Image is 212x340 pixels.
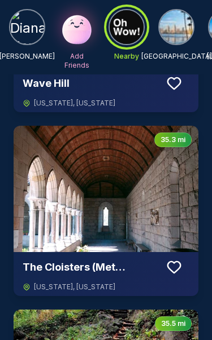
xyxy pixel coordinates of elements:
p: Add Friends [59,52,95,70]
p: Nearby [114,52,139,61]
span: 35.3 mi [161,135,185,144]
span: 35.5 mi [161,319,185,328]
img: San Diego [159,10,193,44]
span: [US_STATE] , [US_STATE] [34,282,115,292]
img: Diana Harris [10,10,44,44]
h3: The Cloisters (Met Cloisters) [23,259,159,275]
h3: Wave Hill [23,76,159,91]
img: The Cloisters (Met Cloisters) [14,126,198,252]
p: [GEOGRAPHIC_DATA] [141,52,212,61]
span: [US_STATE] , [US_STATE] [34,99,115,108]
img: Add Friends [59,9,95,45]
